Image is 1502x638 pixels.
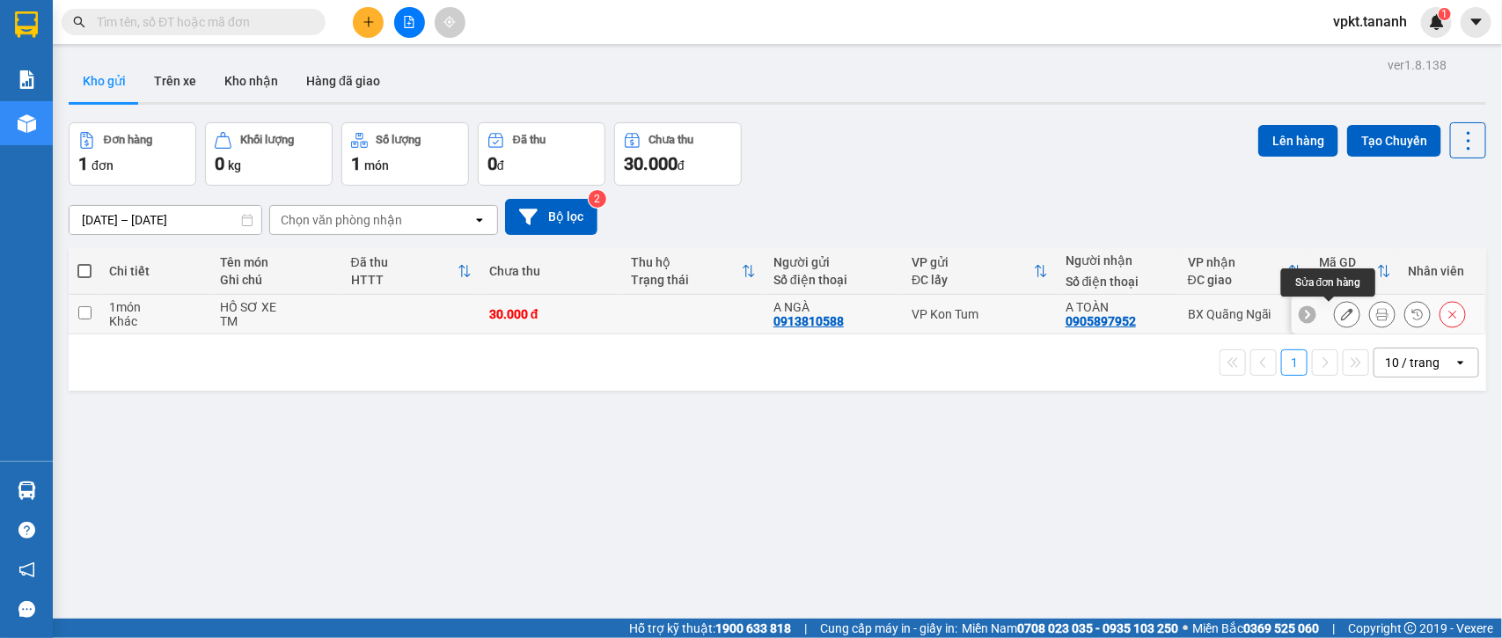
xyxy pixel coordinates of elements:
[1311,248,1400,295] th: Toggle SortBy
[73,16,85,28] span: search
[148,114,294,138] div: 30.000
[109,314,202,328] div: Khác
[351,255,458,269] div: Đã thu
[148,118,172,136] span: CC :
[15,17,42,35] span: Gửi:
[1188,307,1302,321] div: BX Quãng Ngãi
[912,273,1034,287] div: ĐC lấy
[351,273,458,287] div: HTTT
[150,78,292,103] div: 0905897952
[140,60,210,102] button: Trên xe
[18,114,36,133] img: warehouse-icon
[649,134,694,146] div: Chưa thu
[473,213,487,227] svg: open
[351,153,361,174] span: 1
[1429,14,1445,30] img: icon-new-feature
[1179,248,1311,295] th: Toggle SortBy
[1332,619,1335,638] span: |
[92,158,114,172] span: đơn
[228,158,241,172] span: kg
[629,619,791,638] span: Hỗ trợ kỹ thuật:
[1347,125,1441,157] button: Tạo Chuyến
[1469,14,1484,30] span: caret-down
[205,122,333,186] button: Khối lượng0kg
[18,561,35,578] span: notification
[69,60,140,102] button: Kho gửi
[623,248,766,295] th: Toggle SortBy
[220,273,333,287] div: Ghi chú
[220,300,333,314] div: HỒ SƠ XE
[364,158,389,172] span: món
[1188,273,1288,287] div: ĐC giao
[104,134,152,146] div: Đơn hàng
[1066,314,1136,328] div: 0905897952
[109,264,202,278] div: Chi tiết
[1319,11,1421,33] span: vpkt.tananh
[342,248,480,295] th: Toggle SortBy
[773,255,894,269] div: Người gửi
[903,248,1057,295] th: Toggle SortBy
[70,206,261,234] input: Select a date range.
[1388,55,1447,75] div: ver 1.8.138
[18,522,35,539] span: question-circle
[394,7,425,38] button: file-add
[678,158,685,172] span: đ
[912,255,1034,269] div: VP gửi
[962,619,1178,638] span: Miền Nam
[497,158,504,172] span: đ
[589,190,606,208] sup: 2
[1439,8,1451,20] sup: 1
[15,11,38,38] img: logo-vxr
[240,134,294,146] div: Khối lượng
[220,314,333,328] div: TM
[489,264,614,278] div: Chưa thu
[1334,301,1360,327] div: Sửa đơn hàng
[435,7,465,38] button: aim
[353,7,384,38] button: plus
[1385,354,1440,371] div: 10 / trang
[1281,268,1375,297] div: Sửa đơn hàng
[513,134,546,146] div: Đã thu
[443,16,456,28] span: aim
[1461,7,1491,38] button: caret-down
[78,153,88,174] span: 1
[150,15,292,57] div: BX Quãng Ngãi
[18,601,35,618] span: message
[1258,125,1338,157] button: Lên hàng
[281,211,402,229] div: Chọn văn phòng nhận
[773,300,894,314] div: A NGÀ
[1441,8,1447,20] span: 1
[363,16,375,28] span: plus
[1066,253,1170,268] div: Người nhận
[1017,621,1178,635] strong: 0708 023 035 - 0935 103 250
[15,78,138,103] div: 0913810588
[215,153,224,174] span: 0
[150,17,193,35] span: Nhận:
[150,57,292,78] div: A TOÀN
[403,16,415,28] span: file-add
[1066,300,1170,314] div: A TOÀN
[1409,264,1476,278] div: Nhân viên
[912,307,1048,321] div: VP Kon Tum
[341,122,469,186] button: Số lượng1món
[715,621,791,635] strong: 1900 633 818
[804,619,807,638] span: |
[820,619,957,638] span: Cung cấp máy in - giấy in:
[1192,619,1319,638] span: Miền Bắc
[632,255,743,269] div: Thu hộ
[489,307,614,321] div: 30.000 đ
[69,122,196,186] button: Đơn hàng1đơn
[1454,356,1468,370] svg: open
[18,70,36,89] img: solution-icon
[377,134,421,146] div: Số lượng
[614,122,742,186] button: Chưa thu30.000đ
[1320,255,1377,269] div: Mã GD
[292,60,394,102] button: Hàng đã giao
[18,481,36,500] img: warehouse-icon
[505,199,597,235] button: Bộ lọc
[210,60,292,102] button: Kho nhận
[109,300,202,314] div: 1 món
[773,273,894,287] div: Số điện thoại
[15,57,138,78] div: A NGÀ
[220,255,333,269] div: Tên món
